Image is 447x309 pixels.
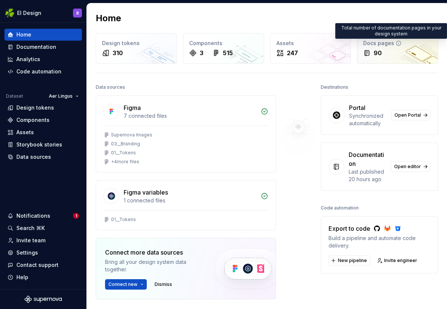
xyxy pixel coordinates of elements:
div: Synchronized automatically [349,112,387,127]
div: Total number of documentation pages in your design system [335,23,447,39]
div: + 4 more files [111,159,139,165]
div: 01__Tokens [111,217,136,223]
div: Home [16,31,31,38]
div: Docs pages [363,40,432,47]
div: 310 [112,48,123,57]
div: 515 [223,48,233,57]
button: Help [4,271,82,283]
a: Docs pages90 [357,33,438,64]
a: Design tokens310 [96,33,177,64]
div: Storybook stories [16,141,62,148]
div: Documentation [349,150,386,168]
div: Code automation [16,68,61,75]
span: Dismiss [155,281,172,287]
div: Figma [124,103,141,112]
div: Contact support [16,261,58,269]
div: Supernova Images [111,132,152,138]
div: Build a pipeline and automate code delivery. [329,234,430,249]
a: Open editor [391,161,430,172]
button: New pipeline [329,255,370,266]
a: Open Portal [391,110,430,120]
div: Help [16,274,28,281]
div: 90 [374,48,382,57]
a: Invite engineer [375,255,421,266]
span: New pipeline [338,258,367,264]
div: 01__Tokens [111,150,136,156]
button: Connect new [105,279,147,290]
a: Components3515 [183,33,264,64]
div: 247 [287,48,298,57]
div: Portal [349,103,365,112]
button: Notifications1 [4,210,82,222]
div: 7 connected files [124,112,256,120]
div: Invite team [16,237,45,244]
span: Aer Lingus [49,93,73,99]
span: Open Portal [394,112,421,118]
button: Contact support [4,259,82,271]
div: B [76,10,79,16]
a: Assets247 [270,33,351,64]
div: Connect more data sources [105,248,202,257]
div: Components [16,116,50,124]
a: Storybook stories [4,139,82,151]
a: Settings [4,247,82,259]
a: Design tokens [4,102,82,114]
div: EI Design [17,9,41,17]
img: 56b5df98-d96d-4d7e-807c-0afdf3bdaefa.png [5,9,14,18]
span: Open editor [394,164,421,170]
button: Aer Lingus [45,91,82,101]
div: Code automation [321,203,359,213]
div: Dataset [6,93,23,99]
div: 03__Branding [111,141,140,147]
span: Connect new [108,281,137,287]
a: Invite team [4,234,82,246]
div: Notifications [16,212,50,220]
a: Figma7 connected filesSupernova Images03__Branding01__Tokens+4more files [96,95,276,173]
div: Analytics [16,56,40,63]
div: Documentation [16,43,56,51]
a: Figma variables1 connected files01__Tokens [96,180,276,230]
div: Export to code [329,224,430,233]
a: Code automation [4,66,82,78]
button: Dismiss [151,279,175,290]
a: Documentation [4,41,82,53]
a: Home [4,29,82,41]
span: 1 [73,213,79,219]
h2: Home [96,12,121,24]
span: Invite engineer [384,258,417,264]
a: Data sources [4,151,82,163]
div: Assets [276,40,345,47]
svg: Supernova Logo [25,296,62,303]
div: Data sources [16,153,51,161]
button: EI DesignB [1,5,85,21]
div: Assets [16,129,34,136]
div: Design tokens [16,104,54,111]
div: Last published 20 hours ago [349,168,386,183]
div: 1 connected files [124,197,256,204]
button: Search ⌘K [4,222,82,234]
div: Search ⌘K [16,224,45,232]
a: Assets [4,126,82,138]
div: Figma variables [124,188,168,197]
a: Components [4,114,82,126]
div: Bring all your design system data together. [105,258,202,273]
div: Destinations [321,82,348,92]
div: Design tokens [102,40,171,47]
div: Settings [16,249,38,256]
div: 3 [200,48,203,57]
a: Analytics [4,53,82,65]
div: Data sources [96,82,125,92]
div: Components [189,40,258,47]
